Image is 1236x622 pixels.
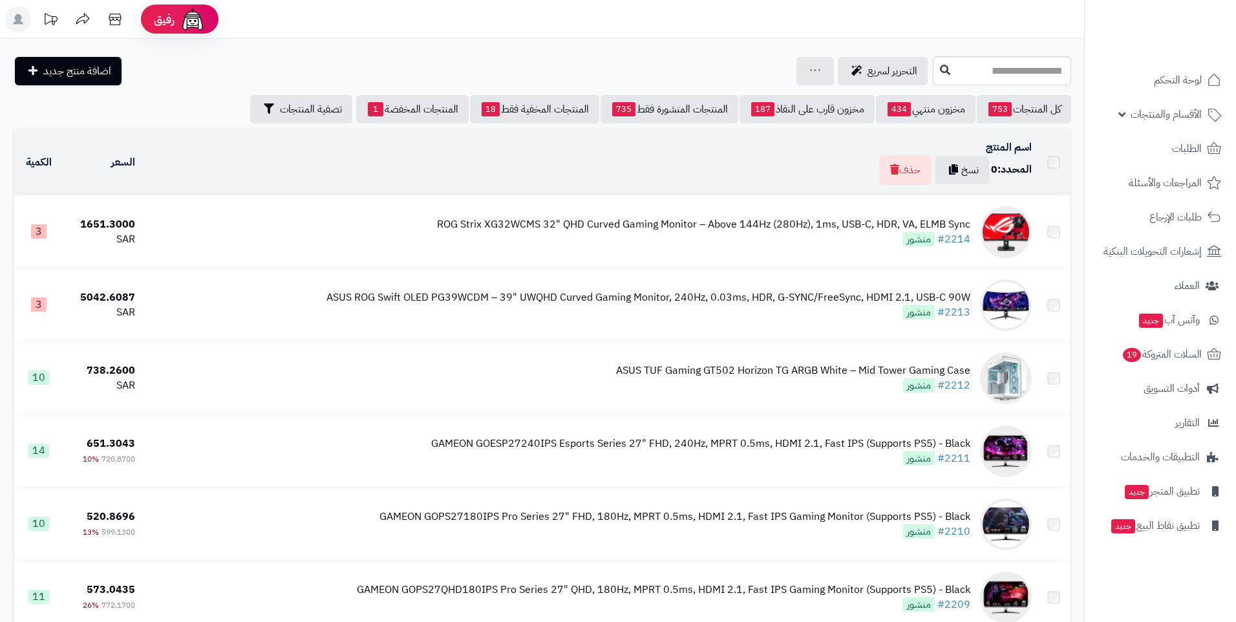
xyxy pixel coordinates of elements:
[101,599,135,611] span: 772.1700
[986,140,1032,155] a: اسم المنتج
[357,583,970,597] div: GAMEON GOPS27QHD180IPS Pro Series 27" QHD, 180Hz, MPRT 0.5ms, HDMI 2.1, Fast IPS Gaming Monitor (...
[1172,140,1202,158] span: الطلبات
[1092,305,1228,336] a: وآتس آبجديد
[154,12,175,27] span: رفيق
[980,499,1032,550] img: GAMEON GOPS27180IPS Pro Series 27" FHD, 180Hz, MPRT 0.5ms, HDMI 2.1, Fast IPS Gaming Monitor (Sup...
[601,95,738,123] a: المنتجات المنشورة فقط735
[903,232,935,246] span: منشور
[879,155,932,185] button: حذف
[180,6,206,32] img: ai-face.png
[903,305,935,319] span: منشور
[1092,339,1228,370] a: السلات المتروكة19
[903,451,935,466] span: منشور
[87,436,135,451] span: 651.3043
[740,95,875,123] a: مخزون قارب على النفاذ187
[482,102,500,116] span: 18
[1124,482,1200,500] span: تطبيق المتجر
[937,231,970,247] a: #2214
[28,590,49,604] span: 11
[937,597,970,612] a: #2209
[437,217,970,232] div: ROG Strix XG32WCMS 32" QHD Curved Gaming Monitor – Above 144Hz (280Hz), 1ms, USB-C, HDR, VA, ELMB...
[356,95,469,123] a: المنتجات المخفضة1
[1125,485,1149,499] span: جديد
[28,517,49,531] span: 10
[1092,442,1228,473] a: التطبيقات والخدمات
[470,95,599,123] a: المنتجات المخفية فقط18
[69,305,136,320] div: SAR
[1092,510,1228,541] a: تطبيق نقاط البيعجديد
[1092,407,1228,438] a: التقارير
[988,102,1012,116] span: 753
[368,102,383,116] span: 1
[31,224,47,239] span: 3
[937,305,970,320] a: #2213
[280,102,342,117] span: تصفية المنتجات
[26,155,52,170] a: الكمية
[69,378,136,393] div: SAR
[1154,71,1202,89] span: لوحة التحكم
[1092,65,1228,96] a: لوحة التحكم
[980,425,1032,477] img: GAMEON GOESP27240IPS Esports Series 27" FHD, 240Hz, MPRT 0.5ms, HDMI 2.1, Fast IPS (Supports PS5)...
[1122,345,1202,363] span: السلات المتروكة
[87,509,135,524] span: 520.8696
[903,524,935,539] span: منشور
[1092,476,1228,507] a: تطبيق المتجرجديد
[751,102,774,116] span: 187
[69,363,136,378] div: 738.2600
[1144,380,1200,398] span: أدوات التسويق
[1111,519,1135,533] span: جديد
[87,582,135,597] span: 573.0435
[1092,167,1228,198] a: المراجعات والأسئلة
[1131,105,1202,123] span: الأقسام والمنتجات
[980,279,1032,331] img: ASUS ROG Swift OLED PG39WCDM – 39" UWQHD Curved Gaming Monitor, 240Hz, 0.03ms, HDR, G-SYNC/FreeSy...
[903,378,935,392] span: منشور
[31,297,47,312] span: 3
[1121,448,1200,466] span: التطبيقات والخدمات
[935,156,989,184] button: نسخ
[903,597,935,612] span: منشور
[1139,314,1163,328] span: جديد
[616,363,970,378] div: ASUS TUF Gaming GT502 Horizon TG ARGB White – Mid Tower Gaming Case
[69,217,136,232] div: 1651.3000
[1110,517,1200,535] span: تطبيق نقاط البيع
[69,290,136,305] div: 5042.6087
[250,95,352,123] button: تصفية المنتجات
[991,162,1032,177] div: المحدد:
[980,352,1032,404] img: ASUS TUF Gaming GT502 Horizon TG ARGB White – Mid Tower Gaming Case
[1175,414,1200,432] span: التقارير
[83,526,99,538] span: 13%
[1092,133,1228,164] a: الطلبات
[1092,202,1228,233] a: طلبات الإرجاع
[991,162,997,177] span: 0
[69,232,136,247] div: SAR
[326,290,970,305] div: ASUS ROG Swift OLED PG39WCDM – 39" UWQHD Curved Gaming Monitor, 240Hz, 0.03ms, HDR, G-SYNC/FreeSy...
[15,57,122,85] a: اضافة منتج جديد
[379,509,970,524] div: GAMEON GOPS27180IPS Pro Series 27" FHD, 180Hz, MPRT 0.5ms, HDMI 2.1, Fast IPS Gaming Monitor (Sup...
[937,524,970,539] a: #2210
[888,102,911,116] span: 434
[83,453,99,465] span: 10%
[612,102,635,116] span: 735
[868,63,917,79] span: التحرير لسريع
[937,378,970,393] a: #2212
[1129,174,1202,192] span: المراجعات والأسئلة
[1175,277,1200,295] span: العملاء
[28,370,49,385] span: 10
[1123,348,1141,362] span: 19
[977,95,1071,123] a: كل المنتجات753
[937,451,970,466] a: #2211
[980,206,1032,258] img: ROG Strix XG32WCMS 32" QHD Curved Gaming Monitor – Above 144Hz (280Hz), 1ms, USB-C, HDR, VA, ELMB...
[838,57,928,85] a: التحرير لسريع
[83,599,99,611] span: 26%
[1092,270,1228,301] a: العملاء
[34,6,67,36] a: تحديثات المنصة
[101,453,135,465] span: 720.8700
[876,95,975,123] a: مخزون منتهي434
[28,444,49,458] span: 14
[1103,242,1202,261] span: إشعارات التحويلات البنكية
[1149,208,1202,226] span: طلبات الإرجاع
[43,63,111,79] span: اضافة منتج جديد
[1092,236,1228,267] a: إشعارات التحويلات البنكية
[1092,373,1228,404] a: أدوات التسويق
[431,436,970,451] div: GAMEON GOESP27240IPS Esports Series 27" FHD, 240Hz, MPRT 0.5ms, HDMI 2.1, Fast IPS (Supports PS5)...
